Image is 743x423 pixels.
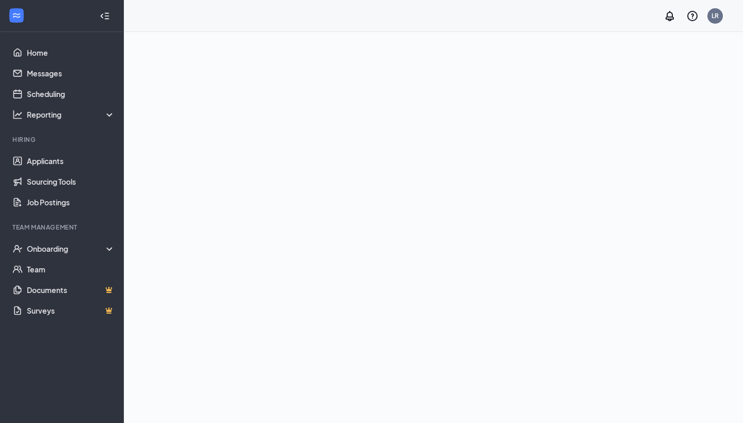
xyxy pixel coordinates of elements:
[11,10,22,21] svg: WorkstreamLogo
[100,11,110,21] svg: Collapse
[27,109,116,120] div: Reporting
[12,243,23,254] svg: UserCheck
[712,11,719,20] div: LR
[27,259,115,280] a: Team
[27,151,115,171] a: Applicants
[27,243,116,254] div: Onboarding
[27,63,115,84] a: Messages
[27,42,115,63] a: Home
[27,171,115,192] a: Sourcing Tools
[27,84,115,104] a: Scheduling
[12,109,23,120] svg: Analysis
[664,10,676,22] svg: Notifications
[27,300,115,321] a: SurveysCrown
[12,135,113,144] div: Hiring
[27,280,115,300] a: DocumentsCrown
[686,10,699,22] svg: QuestionInfo
[12,223,113,232] div: Team Management
[27,192,115,213] a: Job Postings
